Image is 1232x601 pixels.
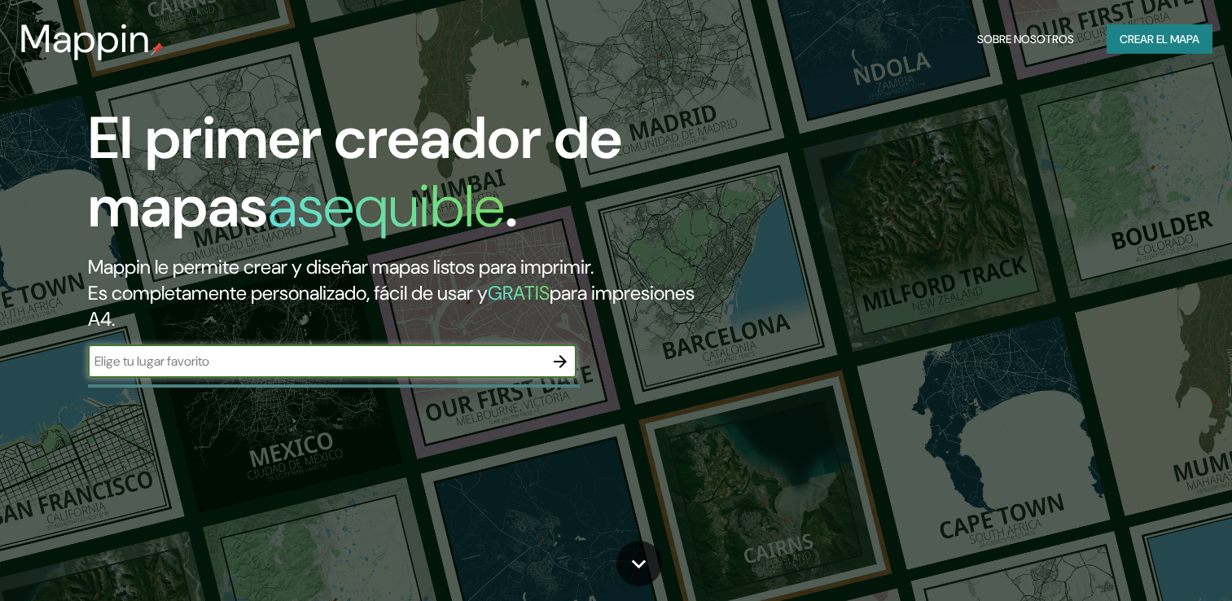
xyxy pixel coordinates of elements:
[88,254,704,332] h2: Mappin le permite crear y diseñar mapas listos para imprimir. Es completamente personalizado, fác...
[151,42,164,55] img: mappin-pin
[88,352,544,371] input: Elige tu lugar favorito
[1107,24,1212,55] button: Crear el mapa
[488,280,550,305] h5: GRATIS
[1120,29,1199,50] font: Crear el mapa
[977,29,1074,50] font: Sobre nosotros
[20,16,151,62] h3: Mappin
[268,169,505,244] h1: asequible
[88,104,704,254] h1: El primer creador de mapas .
[971,24,1081,55] button: Sobre nosotros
